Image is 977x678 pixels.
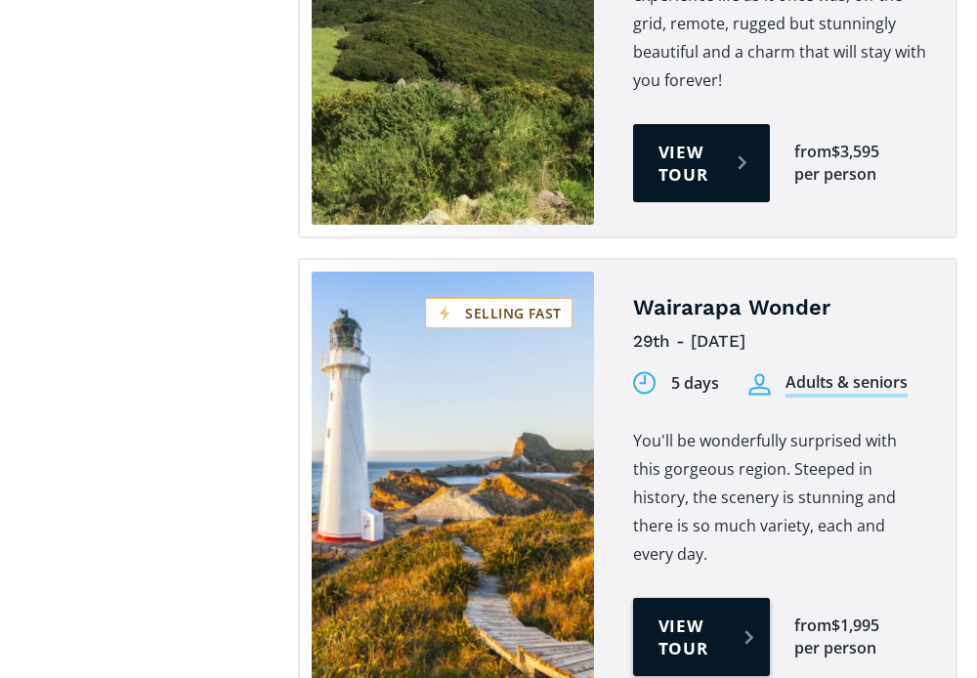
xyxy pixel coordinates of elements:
div: $3,595 [831,141,879,163]
div: per person [794,163,876,186]
div: from [794,141,831,163]
h4: Wairarapa Wonder [633,294,927,322]
div: from [794,614,831,637]
a: View tour [633,124,771,202]
p: You'll be wonderfully surprised with this gorgeous region. Steeped in history, the scenery is stu... [633,427,927,569]
div: 29th - [DATE] [633,326,927,357]
div: Adults & seniors [786,371,908,398]
a: View tour [633,598,771,676]
div: days [684,372,719,395]
div: 5 [671,372,680,395]
div: $1,995 [831,614,879,637]
div: per person [794,637,876,659]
